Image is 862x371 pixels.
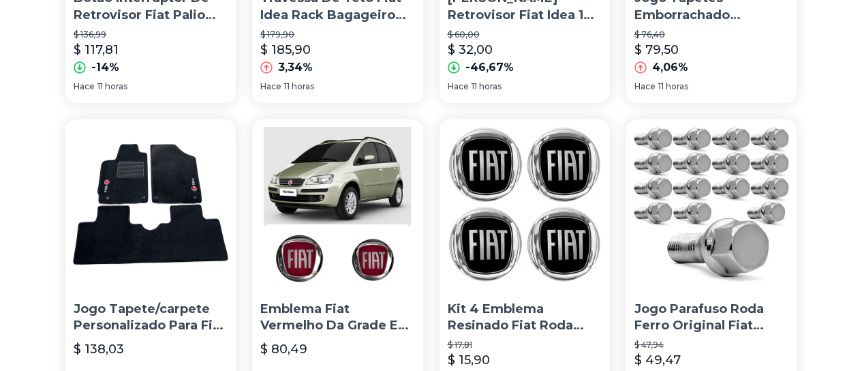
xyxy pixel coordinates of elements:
[634,29,788,40] p: $ 76,40
[634,301,788,335] p: Jogo Parafuso Roda Ferro Original Fiat Uno,palio,tempra
[448,81,469,92] span: Hace
[652,59,688,76] p: 4,06%
[260,301,414,335] p: Emblema Fiat Vermelho Da Grade E Mala Traseira Idea
[74,40,119,59] p: $ 117,81
[634,340,788,351] p: $ 47,94
[74,301,228,335] p: Jogo Tapete/carpete Personalizado Para Fiat Idea 3 Peças
[440,119,610,290] img: Kit 4 Emblema Resinado Fiat Roda Calota Centro 48mm
[634,40,679,59] p: $ 79,50
[252,119,422,290] img: Emblema Fiat Vermelho Da Grade E Mala Traseira Idea
[448,351,490,370] p: $ 15,90
[260,340,307,359] p: $ 80,49
[634,81,656,92] span: Hace
[634,351,681,370] p: $ 49,47
[658,81,688,92] span: 11 horas
[278,59,313,76] p: 3,34%
[65,119,236,290] img: Jogo Tapete/carpete Personalizado Para Fiat Idea 3 Peças
[260,40,311,59] p: $ 185,90
[626,119,797,290] img: Jogo Parafuso Roda Ferro Original Fiat Uno,palio,tempra
[284,81,314,92] span: 11 horas
[448,301,602,335] p: Kit 4 Emblema Resinado Fiat Roda Calota Centro 48mm
[448,340,602,351] p: $ 17,81
[260,29,414,40] p: $ 179,90
[472,81,502,92] span: 11 horas
[465,59,514,76] p: -46,67%
[448,40,493,59] p: $ 32,00
[91,59,119,76] p: -14%
[74,81,95,92] span: Hace
[260,81,281,92] span: Hace
[74,29,228,40] p: $ 136,99
[97,81,127,92] span: 11 horas
[448,29,602,40] p: $ 60,00
[74,340,124,359] p: $ 138,03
